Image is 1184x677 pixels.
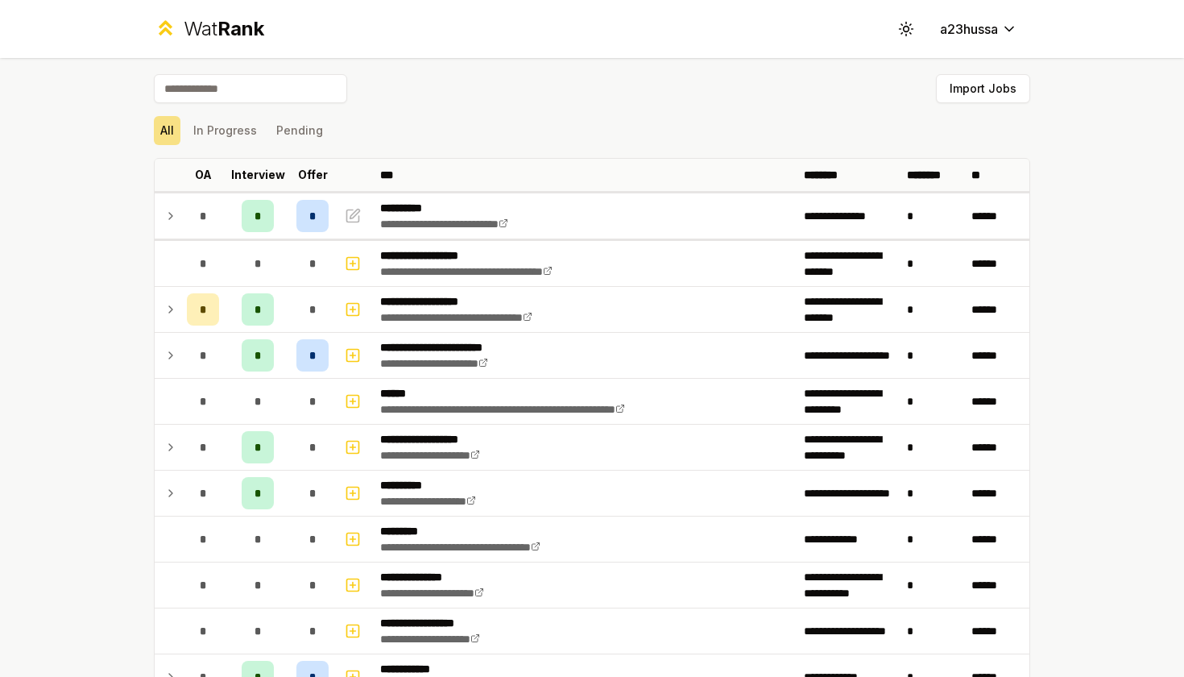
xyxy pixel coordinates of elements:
button: All [154,116,180,145]
button: a23hussa [927,15,1030,44]
a: WatRank [154,16,264,42]
div: Wat [184,16,264,42]
p: OA [195,167,212,183]
button: Import Jobs [936,74,1030,103]
p: Interview [231,167,285,183]
span: Rank [217,17,264,40]
button: Pending [270,116,329,145]
p: Offer [298,167,328,183]
button: In Progress [187,116,263,145]
span: a23hussa [940,19,998,39]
